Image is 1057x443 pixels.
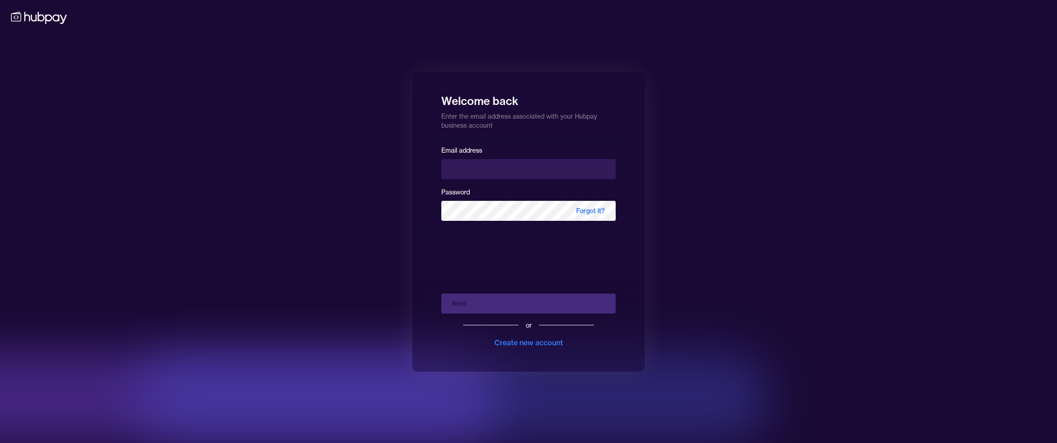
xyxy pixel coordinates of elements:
div: or [526,321,532,330]
h1: Welcome back [441,88,616,108]
label: Password [441,188,470,196]
span: Forgot it? [565,201,616,221]
div: Create new account [494,337,563,348]
label: Email address [441,146,482,154]
p: Enter the email address associated with your Hubpay business account [441,108,616,130]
